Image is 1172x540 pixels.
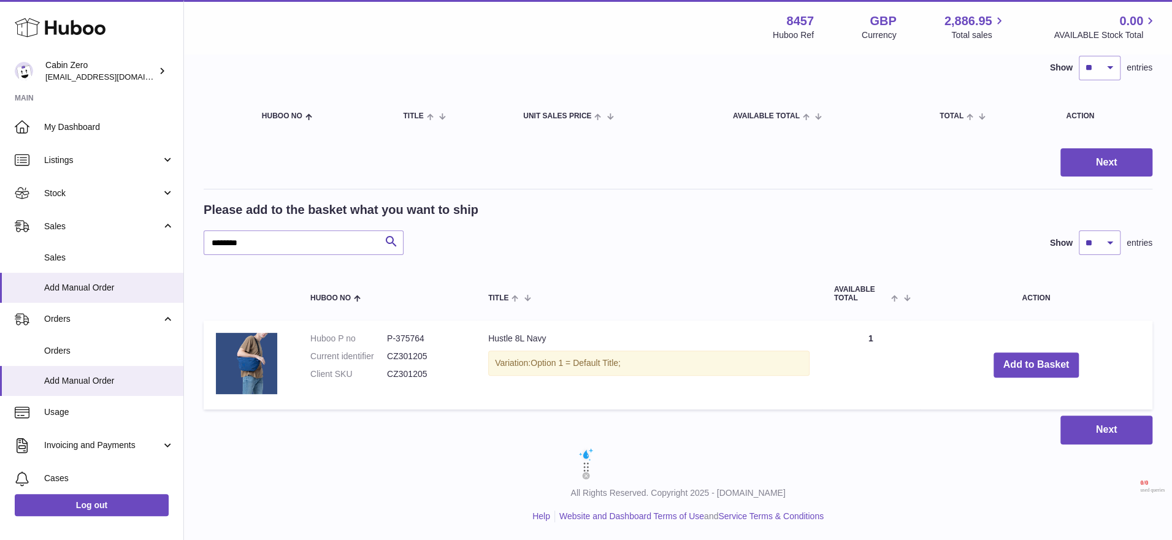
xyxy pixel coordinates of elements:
[45,59,156,83] div: Cabin Zero
[994,352,1079,378] button: Add to Basket
[387,368,464,380] dd: CZ301205
[944,13,1006,41] a: 2,886.95 Total sales
[15,494,169,516] a: Log out
[786,13,814,29] strong: 8457
[555,511,824,522] li: and
[773,29,814,41] div: Huboo Ref
[310,368,387,380] dt: Client SKU
[488,351,810,376] div: Variation:
[488,294,508,302] span: Title
[718,511,824,521] a: Service Terms & Conditions
[822,321,920,409] td: 1
[44,188,161,199] span: Stock
[1066,112,1140,120] div: Action
[733,112,800,120] span: AVAILABLE Total
[1060,148,1152,177] button: Next
[476,321,822,409] td: Hustle 8L Navy
[15,62,33,80] img: huboo@cabinzero.com
[1050,62,1073,74] label: Show
[834,286,889,302] span: AVAILABLE Total
[310,351,387,362] dt: Current identifier
[387,333,464,344] dd: P-375764
[1060,416,1152,444] button: Next
[262,112,302,120] span: Huboo no
[44,252,174,264] span: Sales
[44,439,161,451] span: Invoicing and Payments
[1054,29,1157,41] span: AVAILABLE Stock Total
[44,313,161,325] span: Orders
[1119,13,1143,29] span: 0.00
[1054,13,1157,41] a: 0.00 AVAILABLE Stock Total
[920,273,1152,314] th: Action
[403,112,423,120] span: Title
[204,202,478,218] h2: Please add to the basket what you want to ship
[940,112,963,120] span: Total
[1140,487,1165,493] span: used queries
[216,333,277,394] img: Hustle 8L Navy
[1127,237,1152,249] span: entries
[44,121,174,133] span: My Dashboard
[387,351,464,362] dd: CZ301205
[44,282,174,294] span: Add Manual Order
[870,13,896,29] strong: GBP
[44,345,174,357] span: Orders
[951,29,1006,41] span: Total sales
[44,406,174,418] span: Usage
[44,375,174,387] span: Add Manual Order
[44,154,161,166] span: Listings
[1127,62,1152,74] span: entries
[45,72,180,82] span: [EMAIL_ADDRESS][DOMAIN_NAME]
[532,511,550,521] a: Help
[310,333,387,344] dt: Huboo P no
[523,112,591,120] span: Unit Sales Price
[44,473,174,484] span: Cases
[944,13,992,29] span: 2,886.95
[194,487,1162,499] p: All Rights Reserved. Copyright 2025 - [DOMAIN_NAME]
[1050,237,1073,249] label: Show
[530,358,621,368] span: Option 1 = Default Title;
[1140,479,1165,487] span: 0 / 0
[310,294,351,302] span: Huboo no
[44,221,161,232] span: Sales
[862,29,897,41] div: Currency
[559,511,704,521] a: Website and Dashboard Terms of Use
